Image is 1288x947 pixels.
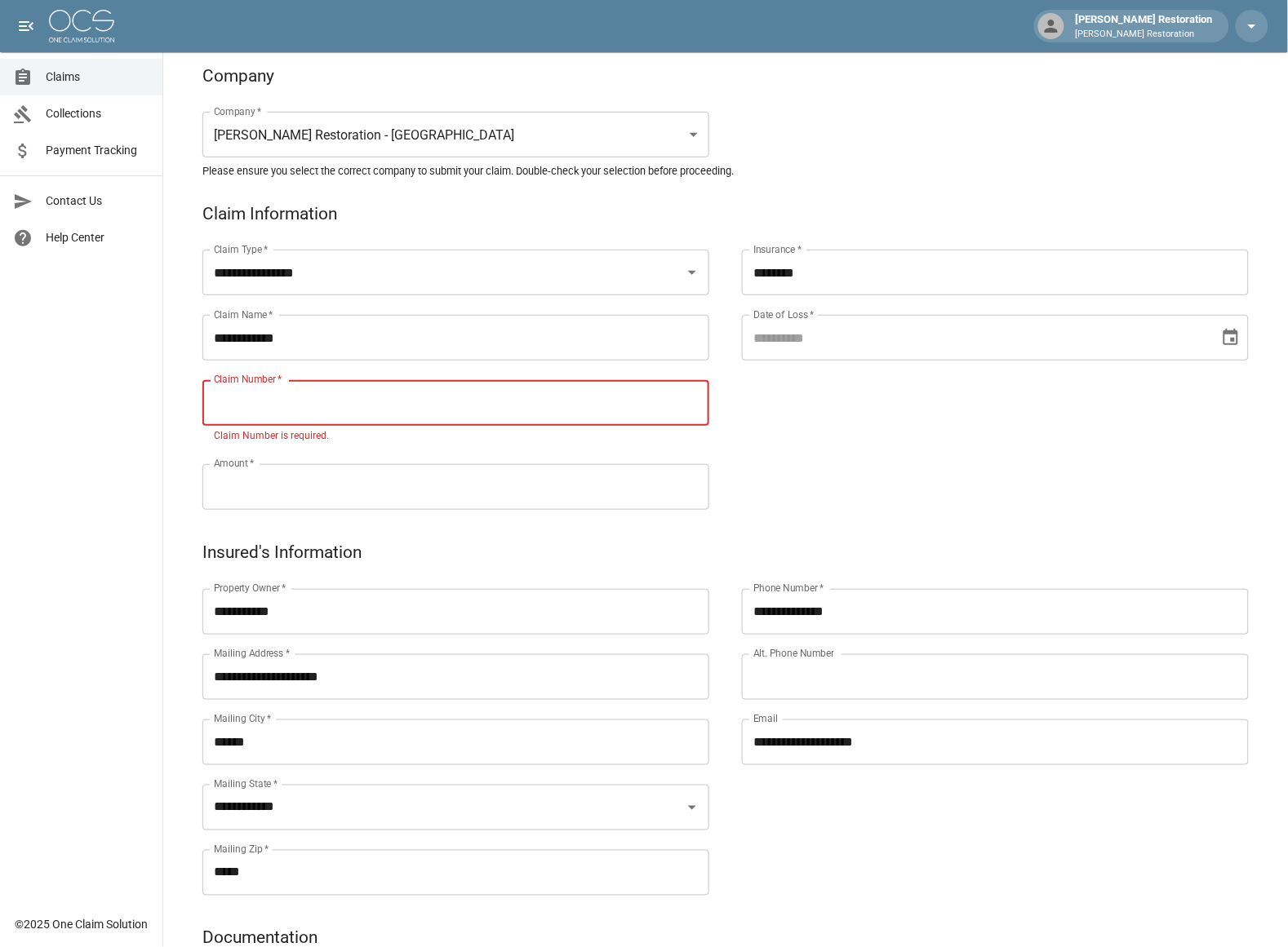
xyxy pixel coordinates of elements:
span: Collections [46,105,149,122]
span: Claims [46,69,149,86]
label: Mailing State [214,777,278,791]
label: Date of Loss [753,308,815,321]
span: Help Center [46,229,149,246]
label: Phone Number [753,582,824,595]
button: Open [681,261,704,284]
label: Mailing Address [214,647,290,661]
label: Claim Number [214,373,282,387]
label: Property Owner [214,582,286,595]
label: Claim Type [214,242,269,256]
p: [PERSON_NAME] Restoration [1076,28,1213,42]
label: Mailing City [214,712,272,726]
label: Mailing Zip [214,843,269,856]
label: Amount [214,457,255,471]
span: Contact Us [46,192,149,210]
h5: Please ensure you select the correct company to submit your claim. Double-check your selection be... [202,164,1249,178]
button: Open [681,796,704,819]
label: Company [214,104,262,118]
label: Claim Name [214,308,273,321]
button: open drawer [10,10,42,42]
div: [PERSON_NAME] Restoration [1069,11,1219,41]
label: Insurance [753,242,802,256]
p: Claim Number is required. [214,428,698,445]
label: Alt. Phone Number [753,647,834,661]
div: © 2025 One Claim Solution [15,917,148,933]
img: ocs-logo-white-transparent.png [49,10,114,42]
button: Choose date [1215,321,1247,354]
div: [PERSON_NAME] Restoration - [GEOGRAPHIC_DATA] [202,112,709,157]
label: Email [753,712,778,726]
span: Payment Tracking [46,142,149,159]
